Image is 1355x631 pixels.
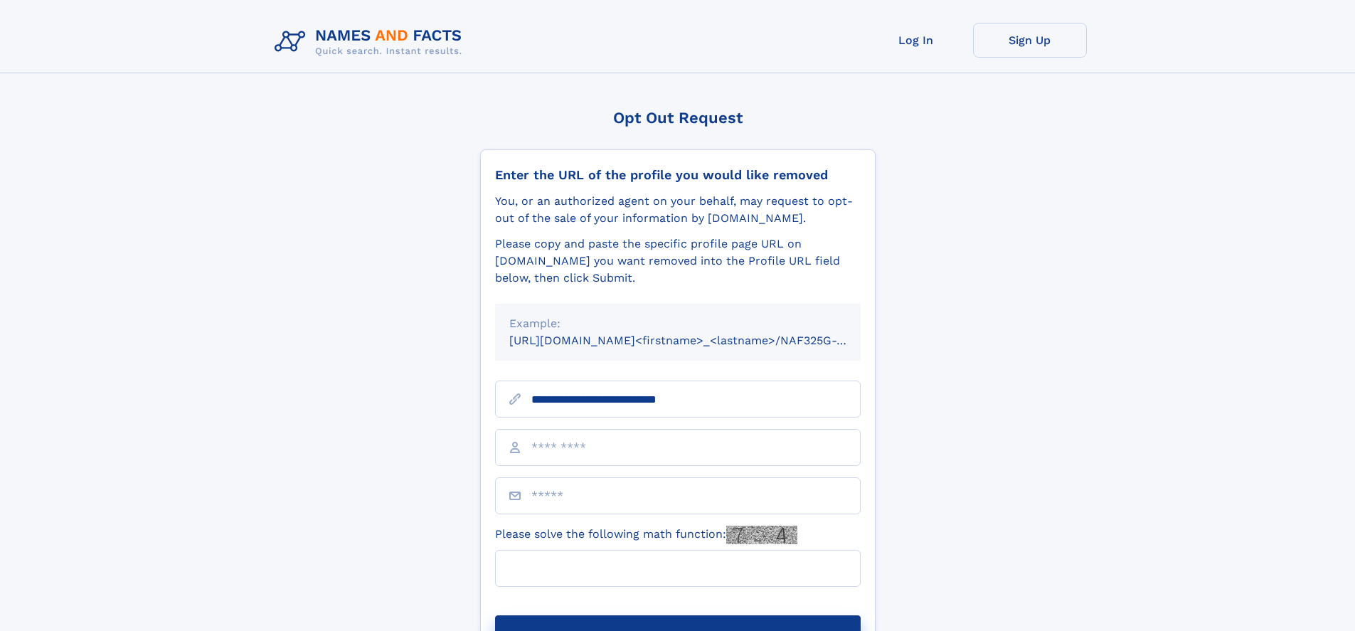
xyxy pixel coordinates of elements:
div: You, or an authorized agent on your behalf, may request to opt-out of the sale of your informatio... [495,193,861,227]
div: Enter the URL of the profile you would like removed [495,167,861,183]
div: Example: [509,315,846,332]
div: Opt Out Request [480,109,876,127]
label: Please solve the following math function: [495,526,797,544]
div: Please copy and paste the specific profile page URL on [DOMAIN_NAME] you want removed into the Pr... [495,235,861,287]
a: Sign Up [973,23,1087,58]
small: [URL][DOMAIN_NAME]<firstname>_<lastname>/NAF325G-xxxxxxxx [509,334,888,347]
a: Log In [859,23,973,58]
img: Logo Names and Facts [269,23,474,61]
